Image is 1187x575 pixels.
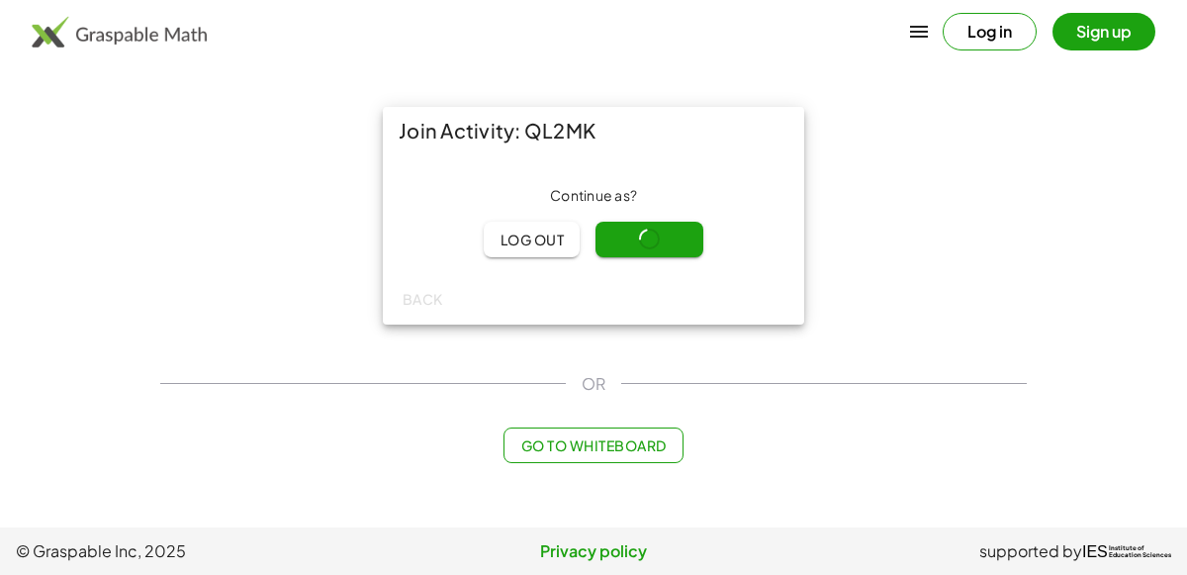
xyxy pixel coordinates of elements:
span: supported by [979,539,1082,563]
a: IESInstitute ofEducation Sciences [1082,539,1171,563]
a: Privacy policy [401,539,785,563]
span: OR [582,372,605,396]
span: © Graspable Inc, 2025 [16,539,401,563]
button: Go to Whiteboard [503,428,683,463]
button: Log out [484,222,580,257]
span: Go to Whiteboard [520,436,666,454]
span: Log out [500,231,564,248]
div: Join Activity: QL2MK [383,107,804,154]
span: Institute of Education Sciences [1109,545,1171,559]
div: Continue as ? [399,186,788,206]
button: Sign up [1052,13,1155,50]
span: IES [1082,542,1108,561]
button: Log in [943,13,1037,50]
